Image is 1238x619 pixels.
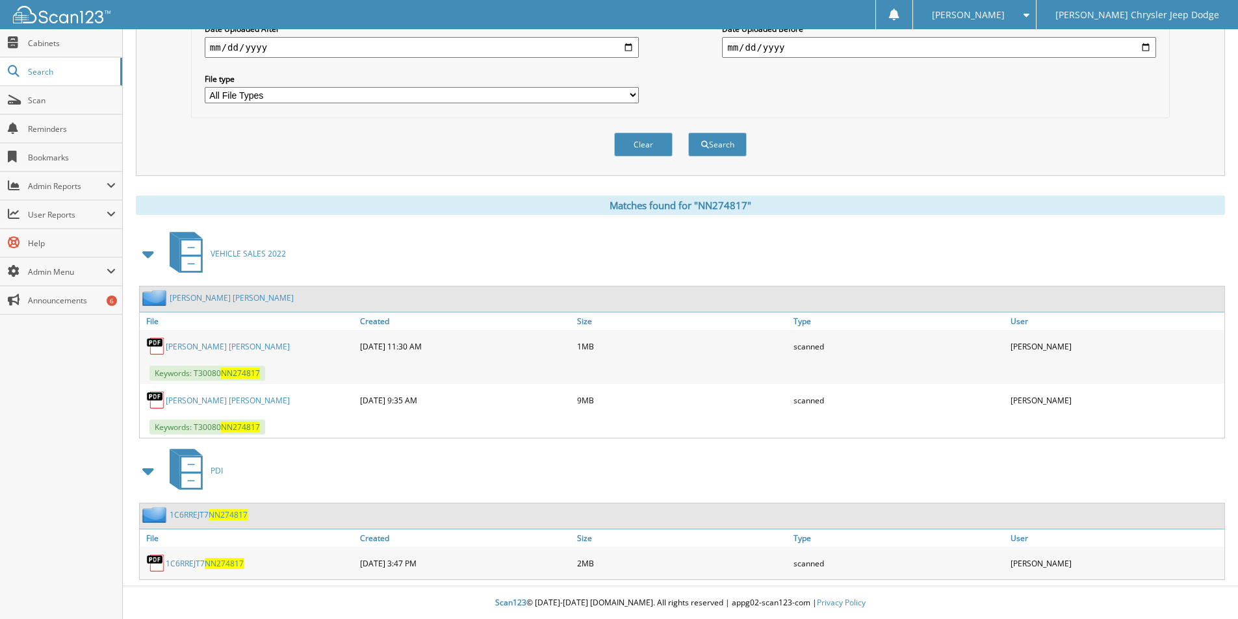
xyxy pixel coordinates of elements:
[166,558,244,569] a: 1C6RREJT7NN274817
[205,37,639,58] input: start
[1173,557,1238,619] iframe: Chat Widget
[209,509,248,520] span: NN274817
[357,529,574,547] a: Created
[211,465,223,476] span: PDI
[166,341,290,352] a: [PERSON_NAME] [PERSON_NAME]
[28,295,116,306] span: Announcements
[211,248,286,259] span: VEHICLE SALES 2022
[136,196,1225,215] div: Matches found for "NN274817"
[28,95,116,106] span: Scan
[1007,550,1224,576] div: [PERSON_NAME]
[140,529,357,547] a: File
[146,336,166,356] img: PDF.png
[357,387,574,413] div: [DATE] 9:35 AM
[357,550,574,576] div: [DATE] 3:47 PM
[790,387,1007,413] div: scanned
[140,312,357,330] a: File
[790,529,1007,547] a: Type
[1007,333,1224,359] div: [PERSON_NAME]
[28,152,116,163] span: Bookmarks
[221,422,260,433] span: NN274817
[574,387,791,413] div: 9MB
[574,312,791,330] a: Size
[13,6,110,23] img: scan123-logo-white.svg
[146,553,166,573] img: PDF.png
[722,37,1156,58] input: end
[221,368,260,379] span: NN274817
[162,228,286,279] a: VEHICLE SALES 2022
[28,123,116,134] span: Reminders
[574,529,791,547] a: Size
[1055,11,1219,19] span: [PERSON_NAME] Chrysler Jeep Dodge
[574,333,791,359] div: 1MB
[28,66,114,77] span: Search
[790,333,1007,359] div: scanned
[1007,529,1224,547] a: User
[205,73,639,84] label: File type
[1007,312,1224,330] a: User
[357,312,574,330] a: Created
[205,558,244,569] span: NN274817
[28,238,116,249] span: Help
[146,390,166,410] img: PDF.png
[1007,387,1224,413] div: [PERSON_NAME]
[495,597,526,608] span: Scan123
[28,266,107,277] span: Admin Menu
[790,312,1007,330] a: Type
[357,333,574,359] div: [DATE] 11:30 AM
[574,550,791,576] div: 2MB
[688,133,747,157] button: Search
[162,445,223,496] a: PDI
[790,550,1007,576] div: scanned
[149,366,265,381] span: Keywords: T30080
[107,296,117,306] div: 6
[28,209,107,220] span: User Reports
[817,597,866,608] a: Privacy Policy
[932,11,1005,19] span: [PERSON_NAME]
[614,133,673,157] button: Clear
[28,181,107,192] span: Admin Reports
[142,290,170,306] img: folder2.png
[170,292,294,303] a: [PERSON_NAME] [PERSON_NAME]
[170,509,248,520] a: 1C6RREJT7NN274817
[142,507,170,523] img: folder2.png
[166,395,290,406] a: [PERSON_NAME] [PERSON_NAME]
[28,38,116,49] span: Cabinets
[149,420,265,435] span: Keywords: T30080
[123,587,1238,619] div: © [DATE]-[DATE] [DOMAIN_NAME]. All rights reserved | appg02-scan123-com |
